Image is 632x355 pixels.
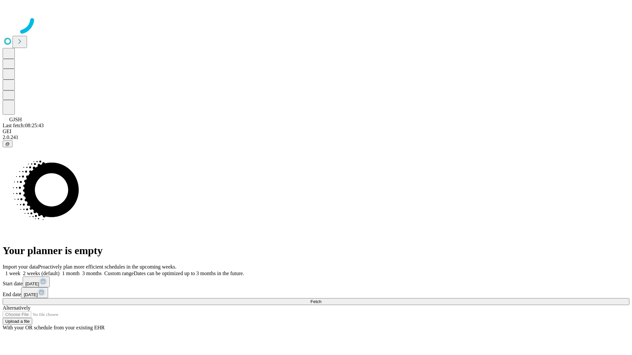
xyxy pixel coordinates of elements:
[9,117,22,122] span: GJSH
[3,129,629,134] div: GEI
[3,140,13,147] button: @
[3,318,32,325] button: Upload a file
[104,271,134,276] span: Custom range
[3,325,105,330] span: With your OR schedule from your existing EHR
[62,271,80,276] span: 1 month
[23,276,50,287] button: [DATE]
[21,287,48,298] button: [DATE]
[5,141,10,146] span: @
[25,281,39,286] span: [DATE]
[3,298,629,305] button: Fetch
[23,271,60,276] span: 2 weeks (default)
[3,264,38,270] span: Import your data
[134,271,244,276] span: Dates can be optimized up to 3 months in the future.
[3,276,629,287] div: Start date
[3,245,629,257] h1: Your planner is empty
[3,123,44,128] span: Last fetch: 08:25:43
[24,292,38,297] span: [DATE]
[38,264,176,270] span: Proactively plan more efficient schedules in the upcoming weeks.
[5,271,20,276] span: 1 week
[310,299,321,304] span: Fetch
[82,271,102,276] span: 3 months
[3,287,629,298] div: End date
[3,305,30,311] span: Alternatively
[3,134,629,140] div: 2.0.241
